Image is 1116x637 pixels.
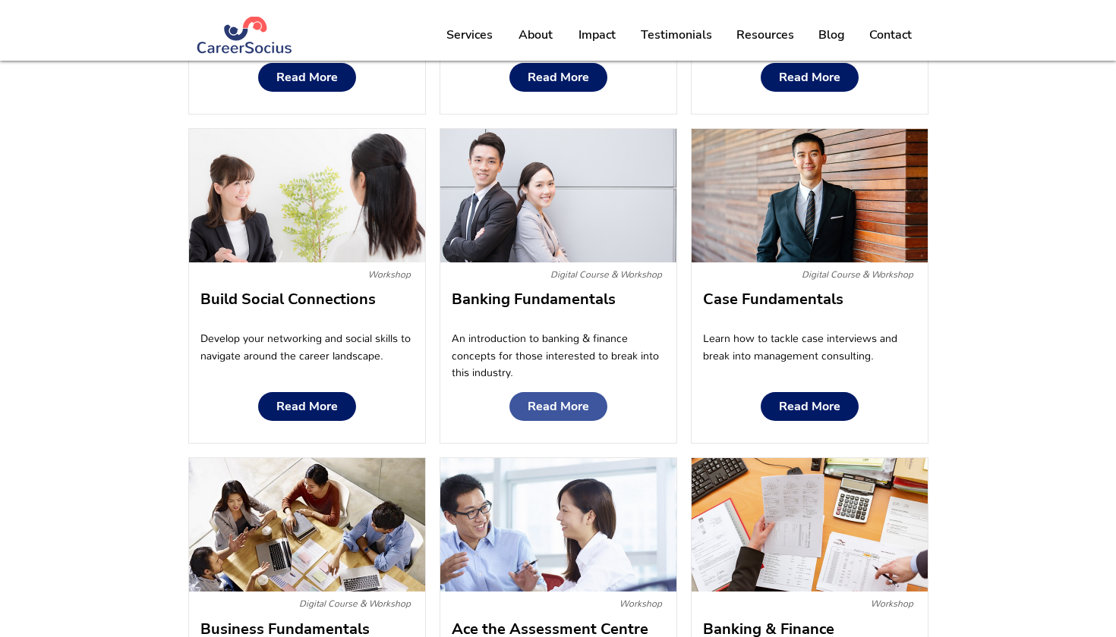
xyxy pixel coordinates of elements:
[200,331,411,362] span: Develop your networking and social skills to navigate around the career landscape.
[729,16,802,54] p: Resources
[871,598,913,610] span: Workshop
[433,16,505,54] a: Services
[761,63,859,92] a: Read More
[856,16,924,54] a: Contact
[509,63,607,92] a: Read More
[528,71,589,85] span: Read More
[528,400,589,414] span: Read More
[511,16,560,54] p: About
[619,598,662,610] span: Workshop
[724,16,805,54] a: Resources
[505,16,565,54] a: About
[633,16,720,54] p: Testimonials
[276,71,338,85] span: Read More
[299,598,411,610] span: Digital Course & Workshop
[276,400,338,414] span: Read More
[433,16,924,54] nav: Site
[779,400,840,414] span: Read More
[805,16,856,54] a: Blog
[550,268,662,281] span: Digital Course & Workshop
[258,63,356,92] a: Read More
[761,392,859,421] a: Read More
[779,71,840,85] span: Read More
[703,289,843,309] span: Case Fundamentals
[629,16,724,54] a: Testimonials
[452,331,659,379] span: An introduction to banking & finance concepts for those interested to break into this industry.
[452,289,616,309] span: Banking Fundamentals
[509,392,607,421] a: Read More
[200,289,376,309] span: Build Social Connections
[811,16,853,54] p: Blog
[862,16,919,54] p: Contact
[196,17,294,54] img: Logo Blue (#283972) png.png
[258,392,356,421] a: Read More
[439,16,500,54] p: Services
[368,268,411,281] span: Workshop
[571,16,623,54] p: Impact
[802,268,913,281] span: Digital Course & Workshop
[565,16,629,54] a: Impact
[703,331,897,362] span: Learn how to tackle case interviews and break into management consulting.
